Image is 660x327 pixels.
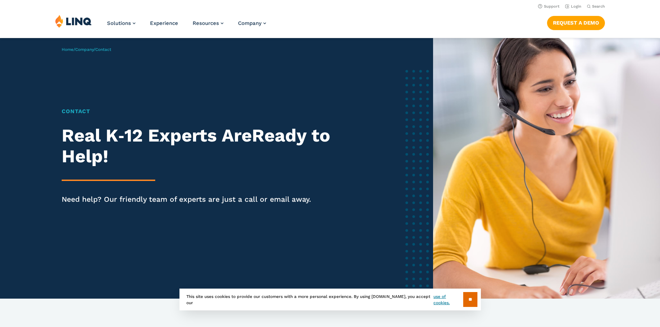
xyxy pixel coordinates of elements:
[547,15,605,30] nav: Button Navigation
[238,20,266,26] a: Company
[193,20,223,26] a: Resources
[62,125,330,167] strong: Ready to Help!
[193,20,219,26] span: Resources
[62,47,111,52] span: / /
[107,15,266,37] nav: Primary Navigation
[547,16,605,30] a: Request a Demo
[592,4,605,9] span: Search
[587,4,605,9] button: Open Search Bar
[55,15,92,28] img: LINQ | K‑12 Software
[62,107,354,116] h1: Contact
[179,289,481,310] div: This site uses cookies to provide our customers with a more personal experience. By using [DOMAIN...
[238,20,262,26] span: Company
[433,293,463,306] a: use of cookies.
[95,47,111,52] span: Contact
[433,38,660,299] img: Female software representative
[538,4,560,9] a: Support
[62,47,73,52] a: Home
[62,125,354,167] h2: Real K‑12 Experts Are
[565,4,581,9] a: Login
[107,20,131,26] span: Solutions
[75,47,94,52] a: Company
[150,20,178,26] a: Experience
[62,194,354,205] p: Need help? Our friendly team of experts are just a call or email away.
[107,20,135,26] a: Solutions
